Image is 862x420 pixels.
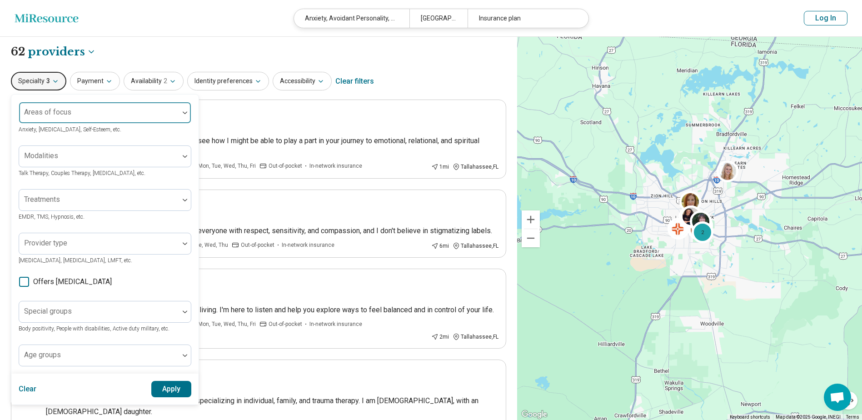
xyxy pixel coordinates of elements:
div: Tallahassee , FL [453,242,498,250]
div: Clear filters [335,70,374,92]
span: Out-of-pocket [269,162,302,170]
div: 1 mi [431,163,449,171]
button: Availability2 [124,72,184,90]
span: providers [28,44,85,60]
p: When you're ready, I'd love to speak with you to see how I might be able to play a part in your j... [46,135,498,157]
button: Care options [28,44,96,60]
button: Zoom out [522,229,540,247]
div: 2 mi [431,333,449,341]
button: Zoom in [522,210,540,229]
span: Out-of-pocket [269,320,302,328]
button: Specialty3 [11,72,66,90]
div: Anxiety, Avoidant Personality, Self-Esteem [294,9,409,28]
label: Modalities [24,151,58,160]
span: EMDR, TMS, Hypnosis, etc. [19,214,85,220]
div: Open chat [824,384,851,411]
span: Works Mon, Tue, Wed, Thu, Fri [182,320,256,328]
button: Identity preferences [187,72,269,90]
button: Accessibility [273,72,332,90]
a: Terms (opens in new tab) [846,415,859,420]
span: Talk Therapy, Couples Therapy, [MEDICAL_DATA], etc. [19,170,145,176]
div: Tallahassee , FL [453,333,498,341]
span: Works Mon, Tue, Wed, Thu, Fri [182,162,256,170]
div: 6 mi [431,242,449,250]
p: Welcome to a more mindful, empowered way of living. I'm here to listen and help you explore ways ... [46,305,498,315]
span: In-network insurance [282,241,334,249]
span: Anxiety, [MEDICAL_DATA], Self-Esteem, etc. [19,126,121,133]
span: In-network insurance [309,162,362,170]
h1: 62 [11,44,96,60]
span: Out-of-pocket [241,241,274,249]
button: Apply [151,381,192,397]
div: Insurance plan [468,9,583,28]
p: My therapy style is warm and interactive. I treat everyone with respect, sensitivity, and compass... [46,225,498,236]
div: 2 [692,221,713,243]
span: In-network insurance [309,320,362,328]
button: Log In [804,11,847,25]
span: 3 [46,76,50,86]
label: Special groups [24,307,72,315]
label: Treatments [24,195,60,204]
button: Clear [19,381,37,397]
div: Tallahassee , FL [453,163,498,171]
label: Age groups [24,350,61,359]
span: Body positivity, People with disabilities, Active duty military, etc. [19,325,169,332]
span: Map data ©2025 Google, INEGI [776,415,841,420]
span: 2 [164,76,167,86]
div: [GEOGRAPHIC_DATA], [GEOGRAPHIC_DATA], [GEOGRAPHIC_DATA] [409,9,467,28]
label: Provider type [24,239,67,247]
label: Areas of focus [24,108,71,116]
p: I am a Licensed Marriage and Family Therapist specializing in individual, family, and trauma ther... [46,395,498,417]
span: Offers [MEDICAL_DATA] [33,276,112,287]
button: Payment [70,72,120,90]
span: [MEDICAL_DATA], [MEDICAL_DATA], LMFT, etc. [19,257,132,264]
